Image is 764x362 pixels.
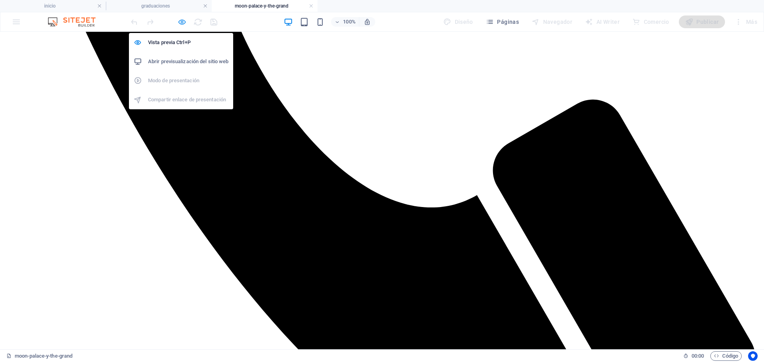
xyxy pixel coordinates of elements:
[748,351,758,361] button: Usercentrics
[212,2,318,10] h4: moon-palace-y-the-grand
[710,351,742,361] button: Código
[343,17,356,27] h6: 100%
[714,351,738,361] span: Código
[148,57,228,66] h6: Abrir previsualización del sitio web
[483,15,522,28] button: Páginas
[692,351,704,361] span: 00 00
[683,351,704,361] h6: Tiempo de la sesión
[697,353,698,359] span: :
[331,17,359,27] button: 100%
[148,38,228,47] h6: Vista previa Ctrl+P
[46,17,105,27] img: Editor Logo
[106,2,212,10] h4: graduaciones
[440,15,476,28] div: Diseño (Ctrl+Alt+Y)
[486,18,519,26] span: Páginas
[6,351,72,361] a: Haz clic para cancelar la selección y doble clic para abrir páginas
